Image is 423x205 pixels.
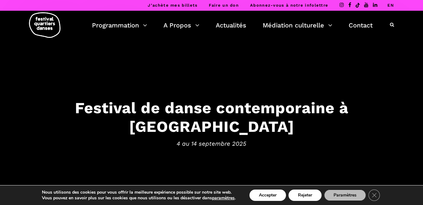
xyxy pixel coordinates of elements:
button: Accepter [249,190,286,201]
p: Vous pouvez en savoir plus sur les cookies que nous utilisons ou les désactiver dans . [42,195,236,201]
a: Abonnez-vous à notre infolettre [250,3,328,8]
a: Contact [349,20,373,31]
h3: Festival de danse contemporaine à [GEOGRAPHIC_DATA] [16,99,407,136]
p: Nous utilisons des cookies pour vous offrir la meilleure expérience possible sur notre site web. [42,190,236,195]
a: EN [387,3,394,8]
a: Programmation [92,20,147,31]
span: 4 au 14 septembre 2025 [16,139,407,148]
button: paramètres [212,195,235,201]
a: Médiation culturelle [263,20,332,31]
button: Paramètres [324,190,366,201]
img: logo-fqd-med [29,12,60,38]
a: Faire un don [209,3,239,8]
button: Close GDPR Cookie Banner [369,190,380,201]
a: A Propos [163,20,199,31]
button: Rejeter [289,190,322,201]
a: Actualités [216,20,246,31]
a: J’achète mes billets [148,3,197,8]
